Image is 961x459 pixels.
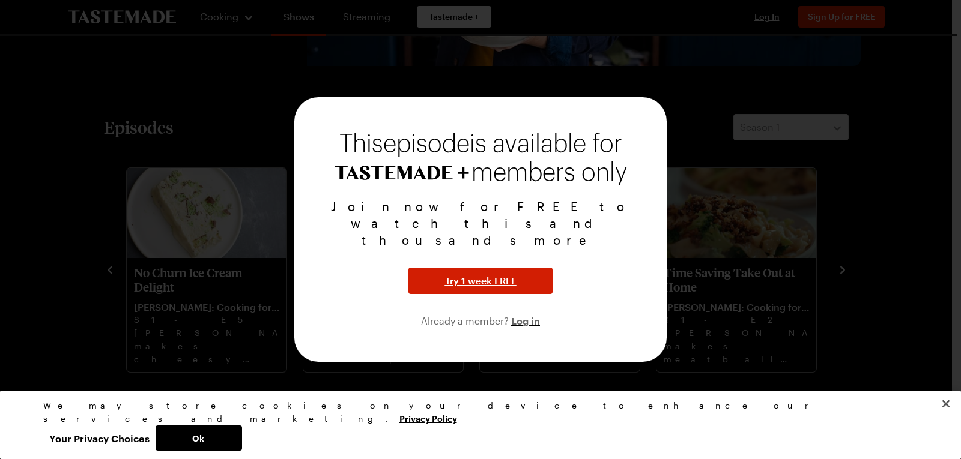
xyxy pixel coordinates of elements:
span: This episode is available for [339,132,622,156]
div: We may store cookies on your device to enhance our services and marketing. [43,399,908,425]
button: Try 1 week FREE [408,268,553,294]
span: Try 1 week FREE [445,274,517,288]
a: More information about your privacy, opens in a new tab [399,412,457,424]
span: Already a member? [421,315,511,326]
button: Close [933,391,959,417]
button: Ok [156,425,242,451]
img: Tastemade+ [335,166,469,180]
span: members only [471,160,627,186]
button: Your Privacy Choices [43,425,156,451]
p: Join now for FREE to watch this and thousands more [309,198,652,248]
div: Privacy [43,399,908,451]
button: Log in [511,313,540,328]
